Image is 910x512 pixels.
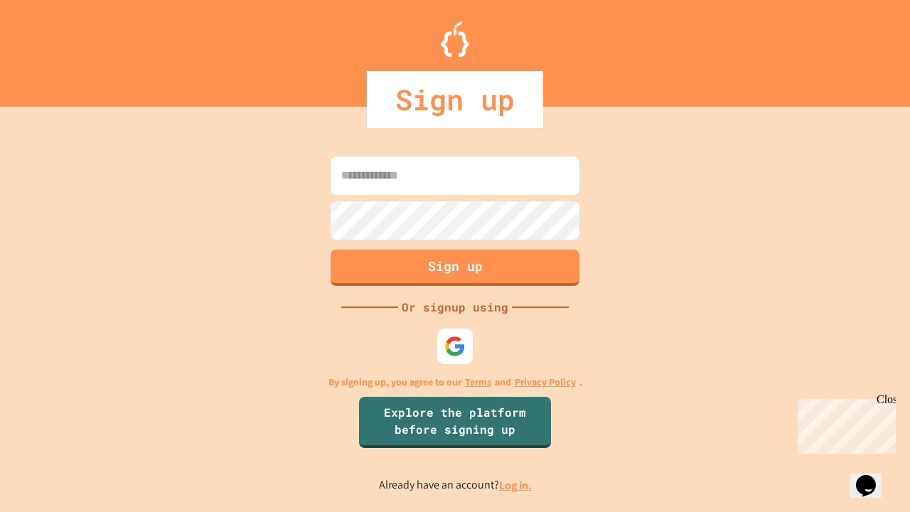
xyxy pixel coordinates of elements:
[441,21,469,57] img: Logo.svg
[499,478,532,493] a: Log in.
[398,299,512,316] div: Or signup using
[6,6,98,90] div: Chat with us now!Close
[515,375,576,390] a: Privacy Policy
[359,397,551,448] a: Explore the platform before signing up
[444,336,466,357] img: google-icon.svg
[379,476,532,494] p: Already have an account?
[328,375,582,390] p: By signing up, you agree to our and .
[367,71,543,128] div: Sign up
[792,393,896,454] iframe: chat widget
[850,455,896,498] iframe: chat widget
[465,375,491,390] a: Terms
[331,250,579,286] button: Sign up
